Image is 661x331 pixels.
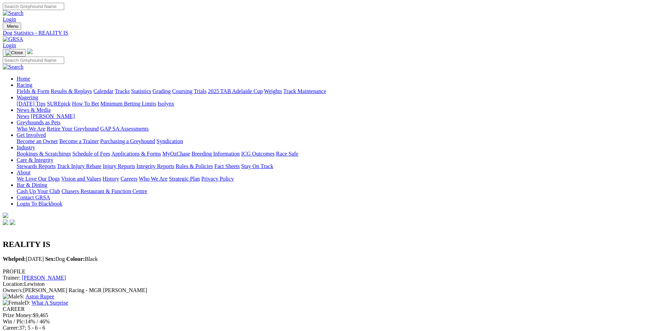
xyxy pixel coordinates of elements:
img: GRSA [3,36,23,42]
img: twitter.svg [10,220,15,225]
a: [PERSON_NAME] [31,113,75,119]
a: Racing [17,82,32,88]
a: 2025 TAB Adelaide Cup [208,88,263,94]
h2: REALITY IS [3,240,658,249]
img: Search [3,64,24,70]
a: Login [3,16,16,22]
a: Login [3,42,16,48]
a: Care & Integrity [17,157,53,163]
a: Get Involved [17,132,46,138]
a: Wagering [17,94,38,100]
div: Wagering [17,101,658,107]
a: Strategic Plan [169,176,200,182]
div: 37; 5 - 6 - 6 [3,325,658,331]
span: Career: [3,325,19,331]
span: Location: [3,281,24,287]
a: Privacy Policy [201,176,234,182]
a: News [17,113,29,119]
a: We Love Our Dogs [17,176,60,182]
div: Greyhounds as Pets [17,126,658,132]
div: 14% / 46% [3,318,658,325]
span: Black [66,256,98,262]
a: ICG Outcomes [241,151,274,157]
a: Bookings & Scratchings [17,151,71,157]
a: Careers [120,176,137,182]
span: S: [3,293,24,299]
div: Get Involved [17,138,658,144]
a: Injury Reports [103,163,135,169]
img: logo-grsa-white.png [27,49,33,54]
a: Become a Trainer [59,138,99,144]
a: Contact GRSA [17,195,50,200]
a: Trials [194,88,206,94]
div: Care & Integrity [17,163,658,169]
div: [PERSON_NAME] Racing - MGR [PERSON_NAME] [3,287,658,293]
a: Results & Replays [51,88,92,94]
a: Login To Blackbook [17,201,62,207]
a: Track Injury Rebate [57,163,101,169]
b: Whelped: [3,256,26,262]
a: About [17,169,31,175]
a: Minimum Betting Limits [100,101,156,107]
a: Isolynx [158,101,174,107]
a: Retire Your Greyhound [47,126,99,132]
b: Colour: [66,256,85,262]
a: [DATE] Tips [17,101,45,107]
div: Industry [17,151,658,157]
img: Female [3,300,25,306]
span: [DATE] [3,256,44,262]
span: Prize Money: [3,312,33,318]
div: PROFILE [3,268,658,275]
a: History [102,176,119,182]
a: What A Surprise [32,300,68,306]
span: D: [3,300,30,306]
a: Vision and Values [61,176,101,182]
a: Greyhounds as Pets [17,119,60,125]
div: Lewiston [3,281,658,287]
span: Menu [7,24,18,29]
a: Chasers Restaurant & Function Centre [61,188,147,194]
a: Stay On Track [241,163,273,169]
a: Fact Sheets [214,163,240,169]
div: About [17,176,658,182]
a: Race Safe [276,151,298,157]
span: Dog [45,256,65,262]
a: Statistics [131,88,151,94]
a: MyOzChase [162,151,190,157]
div: $9,465 [3,312,658,318]
a: Cash Up Your Club [17,188,60,194]
a: Grading [153,88,171,94]
a: Aston Rupee [25,293,54,299]
a: Industry [17,144,35,150]
a: Stewards Reports [17,163,56,169]
a: Purchasing a Greyhound [100,138,155,144]
a: Syndication [156,138,183,144]
b: Sex: [45,256,55,262]
a: Dog Statistics - REALITY IS [3,30,658,36]
span: Trainer: [3,275,20,281]
div: CAREER [3,306,658,312]
input: Search [3,3,64,10]
button: Toggle navigation [3,23,21,30]
a: Coursing [172,88,193,94]
a: Who We Are [17,126,45,132]
a: Track Maintenance [283,88,326,94]
a: News & Media [17,107,51,113]
button: Toggle navigation [3,49,26,57]
a: Weights [264,88,282,94]
a: Integrity Reports [136,163,174,169]
a: Fields & Form [17,88,49,94]
span: Owner/s: [3,287,23,293]
a: Who We Are [139,176,168,182]
span: Win / Plc: [3,318,25,324]
a: Bar & Dining [17,182,47,188]
a: Rules & Policies [176,163,213,169]
img: facebook.svg [3,220,8,225]
a: Home [17,76,30,82]
div: Bar & Dining [17,188,658,195]
a: [PERSON_NAME] [22,275,66,281]
a: Calendar [93,88,113,94]
a: Breeding Information [192,151,240,157]
img: Male [3,293,20,300]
